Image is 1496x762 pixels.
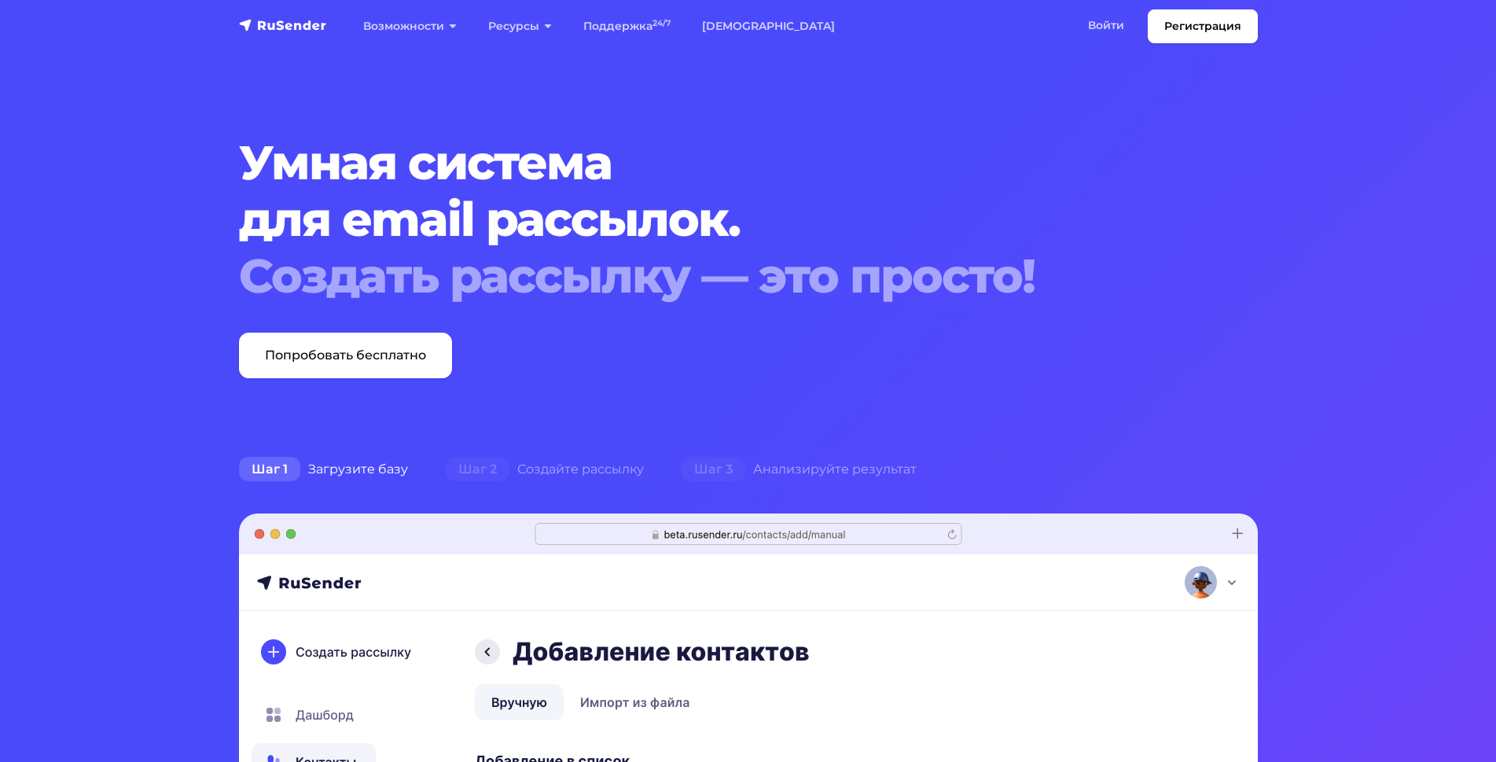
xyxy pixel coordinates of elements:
h1: Умная система для email рассылок. [239,134,1171,304]
a: Поддержка24/7 [568,10,686,42]
a: Ресурсы [472,10,568,42]
div: Загрузите базу [220,454,427,485]
a: Попробовать бесплатно [239,333,452,378]
span: Шаг 3 [682,457,745,482]
div: Анализируйте результат [663,454,935,485]
div: Создать рассылку — это просто! [239,248,1171,304]
a: Регистрация [1148,9,1258,43]
span: Шаг 1 [239,457,300,482]
a: [DEMOGRAPHIC_DATA] [686,10,851,42]
sup: 24/7 [652,18,671,28]
div: Создайте рассылку [427,454,663,485]
a: Войти [1072,9,1140,42]
span: Шаг 2 [446,457,509,482]
a: Возможности [347,10,472,42]
img: RuSender [239,17,327,33]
